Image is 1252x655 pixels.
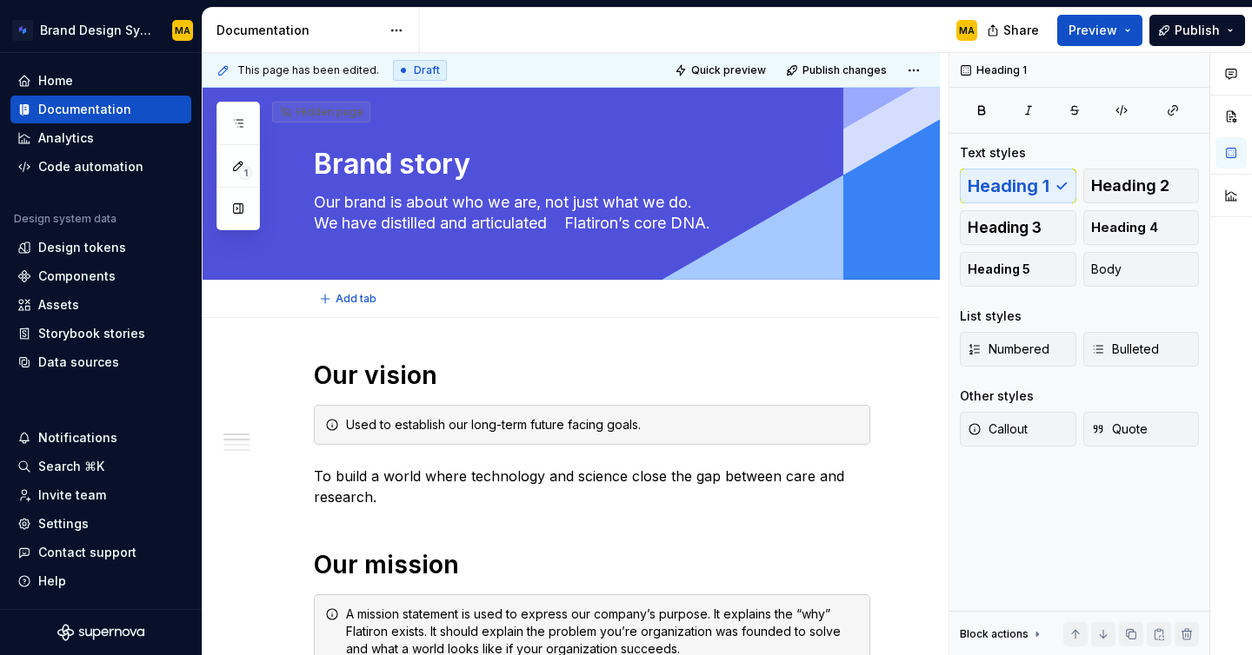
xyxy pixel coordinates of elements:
[57,624,144,641] svg: Supernova Logo
[1091,261,1122,278] span: Body
[1083,169,1200,203] button: Heading 2
[960,144,1026,162] div: Text styles
[781,58,895,83] button: Publish changes
[1083,252,1200,287] button: Body
[669,58,774,83] button: Quick preview
[12,20,33,41] img: d4286e81-bf2d-465c-b469-1298f2b8eabd.png
[336,292,376,306] span: Add tab
[38,515,89,533] div: Settings
[38,544,137,561] div: Contact support
[237,63,379,77] span: This page has been edited.
[1149,15,1245,46] button: Publish
[968,420,1028,438] span: Callout
[10,510,191,538] a: Settings
[3,11,198,49] button: Brand Design SystemMA
[1091,420,1148,438] span: Quote
[10,567,191,595] button: Help
[968,261,1030,278] span: Heading 5
[175,23,190,37] div: MA
[960,627,1029,641] div: Block actions
[1091,177,1169,195] span: Heading 2
[346,416,859,433] div: Used to establish our long-term future facing goals.
[216,22,381,39] div: Documentation
[978,15,1050,46] button: Share
[10,320,191,347] a: Storybook stories
[310,189,867,237] textarea: Our brand is about who we are, not just what we do. We have distilled and articulated Flatiron’s ...
[968,219,1042,236] span: Heading 3
[38,239,126,256] div: Design tokens
[1003,22,1039,39] span: Share
[314,360,870,391] h1: Our vision
[10,234,191,261] a: Design tokens
[38,129,94,147] div: Analytics
[10,481,191,509] a: Invite team
[802,63,887,77] span: Publish changes
[279,105,363,119] div: Hidden page
[10,291,191,319] a: Assets
[960,252,1076,287] button: Heading 5
[314,466,870,507] p: To build a world where technology and science close the gap between care and research.
[960,412,1076,447] button: Callout
[38,158,143,175] div: Code automation
[1083,210,1200,245] button: Heading 4
[1069,22,1117,39] span: Preview
[1091,341,1159,358] span: Bulleted
[40,22,151,39] div: Brand Design System
[38,296,79,314] div: Assets
[10,539,191,566] button: Contact support
[38,458,104,475] div: Search ⌘K
[38,325,145,342] div: Storybook stories
[238,166,252,180] span: 1
[38,72,73,89] div: Home
[38,101,131,118] div: Documentation
[314,287,384,311] button: Add tab
[38,572,66,590] div: Help
[414,63,440,77] span: Draft
[1083,332,1200,367] button: Bulleted
[14,212,117,226] div: Design system data
[10,348,191,376] a: Data sources
[10,262,191,290] a: Components
[1175,22,1220,39] span: Publish
[310,143,867,185] textarea: Brand story
[960,210,1076,245] button: Heading 3
[968,341,1049,358] span: Numbered
[38,268,116,285] div: Components
[1091,219,1158,236] span: Heading 4
[959,23,975,37] div: MA
[960,332,1076,367] button: Numbered
[10,96,191,123] a: Documentation
[1083,412,1200,447] button: Quote
[38,429,117,447] div: Notifications
[10,67,191,95] a: Home
[10,424,191,452] button: Notifications
[10,124,191,152] a: Analytics
[960,387,1034,405] div: Other styles
[10,453,191,480] button: Search ⌘K
[10,153,191,181] a: Code automation
[960,622,1044,646] div: Block actions
[691,63,766,77] span: Quick preview
[314,549,870,580] h1: Our mission
[1057,15,1142,46] button: Preview
[960,308,1022,325] div: List styles
[38,486,106,504] div: Invite team
[38,354,119,371] div: Data sources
